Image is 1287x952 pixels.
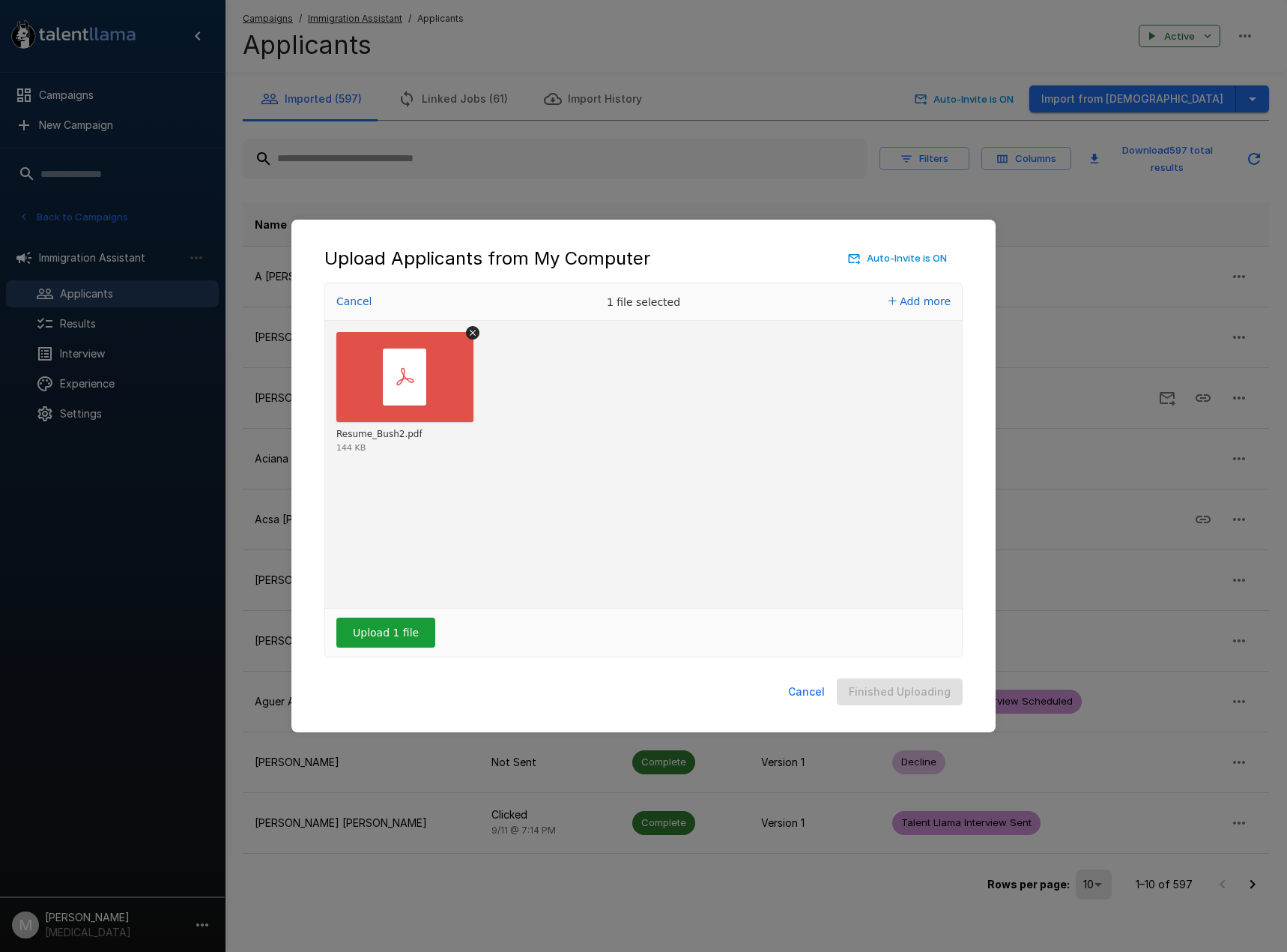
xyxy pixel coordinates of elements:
[466,326,479,340] button: Remove file
[782,678,831,706] button: Cancel
[900,295,951,307] span: Add more
[845,247,951,270] button: Auto-Invite is ON
[336,429,423,441] div: Resume_Bush2.pdf
[332,291,376,312] button: Cancel
[531,283,756,321] div: 1 file selected
[882,291,957,312] button: Add more files
[324,283,963,657] div: Uppy Dashboard
[324,247,963,271] div: Upload Applicants from My Computer
[336,444,366,452] div: 144 KB
[336,618,435,648] button: Upload 1 file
